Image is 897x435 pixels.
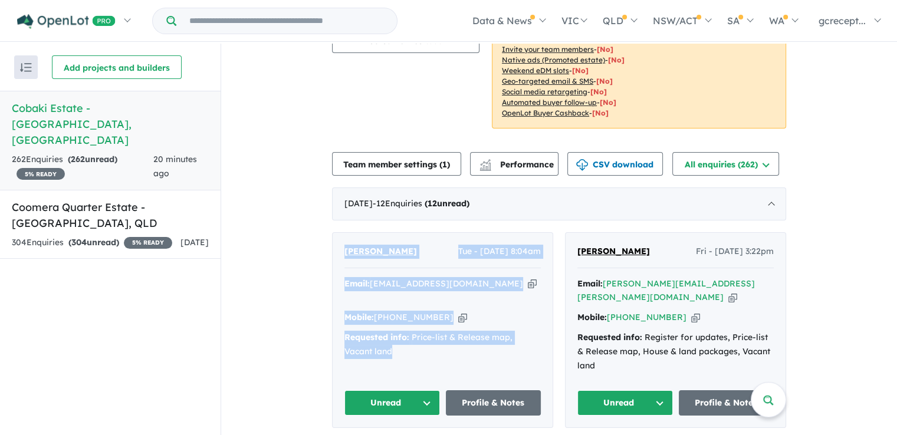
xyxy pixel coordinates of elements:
[17,168,65,180] span: 5 % READY
[672,152,779,176] button: All enquiries (262)
[458,311,467,324] button: Copy
[577,245,650,259] a: [PERSON_NAME]
[344,332,409,342] strong: Requested info:
[608,55,625,64] span: [No]
[153,154,197,179] span: 20 minutes ago
[344,278,370,289] strong: Email:
[679,390,774,416] a: Profile & Notes
[344,312,374,322] strong: Mobile:
[592,108,609,117] span: [No]
[577,246,650,256] span: [PERSON_NAME]
[577,331,774,373] div: Register for updates, Price-list & Release map, House & land packages, Vacant land
[577,278,603,289] strong: Email:
[502,77,593,85] u: Geo-targeted email & SMS
[567,152,663,176] button: CSV download
[819,15,866,27] span: gcrecept...
[607,312,686,322] a: [PHONE_NUMBER]
[68,237,119,248] strong: ( unread)
[590,87,607,96] span: [No]
[502,66,569,75] u: Weekend eDM slots
[442,159,447,170] span: 1
[577,332,642,342] strong: Requested info:
[502,87,587,96] u: Social media retargeting
[502,55,605,64] u: Native ads (Promoted estate)
[12,199,209,231] h5: Coomera Quarter Estate - [GEOGRAPHIC_DATA] , QLD
[600,98,616,107] span: [No]
[502,108,589,117] u: OpenLot Buyer Cashback
[373,198,469,209] span: - 12 Enquir ies
[344,331,541,359] div: Price-list & Release map, Vacant land
[446,390,541,416] a: Profile & Notes
[370,278,523,289] a: [EMAIL_ADDRESS][DOMAIN_NAME]
[577,312,607,322] strong: Mobile:
[577,278,755,303] a: [PERSON_NAME][EMAIL_ADDRESS][PERSON_NAME][DOMAIN_NAME]
[528,278,537,290] button: Copy
[502,45,594,54] u: Invite your team members
[179,8,395,34] input: Try estate name, suburb, builder or developer
[12,236,172,250] div: 304 Enquir ies
[68,154,117,164] strong: ( unread)
[71,154,85,164] span: 262
[180,237,209,248] span: [DATE]
[52,55,182,79] button: Add projects and builders
[728,291,737,304] button: Copy
[124,237,172,249] span: 5 % READY
[428,198,437,209] span: 12
[502,98,597,107] u: Automated buyer follow-up
[597,45,613,54] span: [ No ]
[458,245,541,259] span: Tue - [DATE] 8:04am
[596,77,613,85] span: [No]
[481,159,554,170] span: Performance
[12,153,153,181] div: 262 Enquir ies
[374,312,454,322] a: [PHONE_NUMBER]
[17,14,116,29] img: Openlot PRO Logo White
[696,245,774,259] span: Fri - [DATE] 3:22pm
[572,66,589,75] span: [No]
[577,390,673,416] button: Unread
[344,246,417,256] span: [PERSON_NAME]
[344,390,440,416] button: Unread
[20,63,32,72] img: sort.svg
[12,100,209,148] h5: Cobaki Estate - [GEOGRAPHIC_DATA] , [GEOGRAPHIC_DATA]
[691,311,700,324] button: Copy
[470,152,558,176] button: Performance
[332,152,461,176] button: Team member settings (1)
[332,187,786,220] div: [DATE]
[480,159,491,166] img: line-chart.svg
[425,198,469,209] strong: ( unread)
[576,159,588,171] img: download icon
[71,237,87,248] span: 304
[344,245,417,259] a: [PERSON_NAME]
[479,163,491,170] img: bar-chart.svg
